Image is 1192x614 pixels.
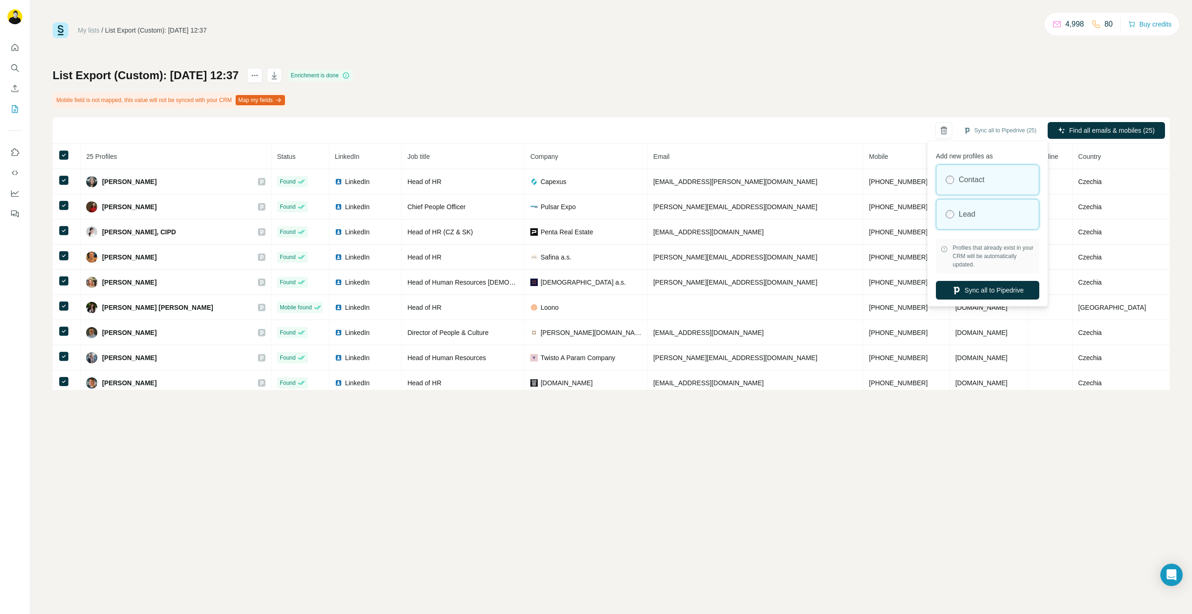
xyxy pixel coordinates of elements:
[530,304,538,311] img: company-logo
[1078,279,1102,286] span: Czechia
[869,279,928,286] span: [PHONE_NUMBER]
[869,379,928,387] span: [PHONE_NUMBER]
[86,327,97,338] img: Avatar
[335,279,342,286] img: LinkedIn logo
[102,202,156,211] span: [PERSON_NAME]
[530,379,538,387] img: company-logo
[7,164,22,181] button: Use Surfe API
[1128,18,1172,31] button: Buy credits
[530,228,538,236] img: company-logo
[869,178,928,185] span: [PHONE_NUMBER]
[869,203,928,211] span: [PHONE_NUMBER]
[102,303,213,312] span: [PERSON_NAME] [PERSON_NAME]
[653,253,817,261] span: [PERSON_NAME][EMAIL_ADDRESS][DOMAIN_NAME]
[530,178,538,185] img: company-logo
[345,227,370,237] span: LinkedIn
[345,378,370,388] span: LinkedIn
[280,354,296,362] span: Found
[541,278,626,287] span: [DEMOGRAPHIC_DATA] a.s.
[1048,122,1165,139] button: Find all emails & mobiles (25)
[86,352,97,363] img: Avatar
[1078,253,1102,261] span: Czechia
[78,27,100,34] a: My lists
[288,70,353,81] div: Enrichment is done
[407,153,430,160] span: Job title
[869,253,928,261] span: [PHONE_NUMBER]
[1034,153,1058,160] span: Landline
[530,279,538,286] img: company-logo
[407,203,466,211] span: Chief People Officer
[869,329,928,336] span: [PHONE_NUMBER]
[1078,304,1146,311] span: [GEOGRAPHIC_DATA]
[1104,19,1113,30] p: 80
[345,278,370,287] span: LinkedIn
[86,252,97,263] img: Avatar
[959,174,984,185] label: Contact
[955,354,1008,362] span: [DOMAIN_NAME]
[335,379,342,387] img: LinkedIn logo
[345,177,370,186] span: LinkedIn
[953,244,1035,269] span: Profiles that already exist in your CRM will be automatically updated.
[541,303,559,312] span: Loono
[102,278,156,287] span: [PERSON_NAME]
[653,279,817,286] span: [PERSON_NAME][EMAIL_ADDRESS][DOMAIN_NAME]
[7,101,22,117] button: My lists
[86,201,97,212] img: Avatar
[102,26,103,35] li: /
[541,252,571,262] span: Safina a.s.
[541,202,576,211] span: Pulsar Expo
[955,329,1008,336] span: [DOMAIN_NAME]
[530,354,538,362] img: company-logo
[7,39,22,56] button: Quick start
[7,80,22,97] button: Enrich CSV
[236,95,285,105] button: Map my fields
[869,304,928,311] span: [PHONE_NUMBER]
[407,253,441,261] span: Head of HR
[86,302,97,313] img: Avatar
[653,178,817,185] span: [EMAIL_ADDRESS][PERSON_NAME][DOMAIN_NAME]
[335,153,359,160] span: LinkedIn
[1065,19,1084,30] p: 4,998
[345,303,370,312] span: LinkedIn
[541,227,593,237] span: Penta Real Estate
[53,92,287,108] div: Mobile field is not mapped, this value will not be synced with your CRM
[407,379,441,387] span: Head of HR
[407,178,441,185] span: Head of HR
[1078,203,1102,211] span: Czechia
[247,68,262,83] button: actions
[530,329,538,336] img: company-logo
[53,68,239,83] h1: List Export (Custom): [DATE] 12:37
[102,252,156,262] span: [PERSON_NAME]
[955,379,1008,387] span: [DOMAIN_NAME]
[7,60,22,76] button: Search
[280,379,296,387] span: Found
[407,304,441,311] span: Head of HR
[1078,153,1101,160] span: Country
[407,329,488,336] span: Director of People & Culture
[869,153,888,160] span: Mobile
[102,328,156,337] span: [PERSON_NAME]
[407,228,473,236] span: Head of HR (CZ & SK)
[530,203,538,211] img: company-logo
[280,228,296,236] span: Found
[280,278,296,287] span: Found
[653,354,817,362] span: [PERSON_NAME][EMAIL_ADDRESS][DOMAIN_NAME]
[86,277,97,288] img: Avatar
[7,9,22,24] img: Avatar
[345,353,370,362] span: LinkedIn
[541,328,642,337] span: [PERSON_NAME][DOMAIN_NAME][PERSON_NAME] Workspace
[1078,379,1102,387] span: Czechia
[345,328,370,337] span: LinkedIn
[541,177,566,186] span: Capexus
[335,304,342,311] img: LinkedIn logo
[345,252,370,262] span: LinkedIn
[959,209,975,220] label: Lead
[7,205,22,222] button: Feedback
[530,253,538,261] img: company-logo
[541,353,615,362] span: Twisto A Param Company
[86,176,97,187] img: Avatar
[1078,228,1102,236] span: Czechia
[102,177,156,186] span: [PERSON_NAME]
[653,228,764,236] span: [EMAIL_ADDRESS][DOMAIN_NAME]
[86,377,97,389] img: Avatar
